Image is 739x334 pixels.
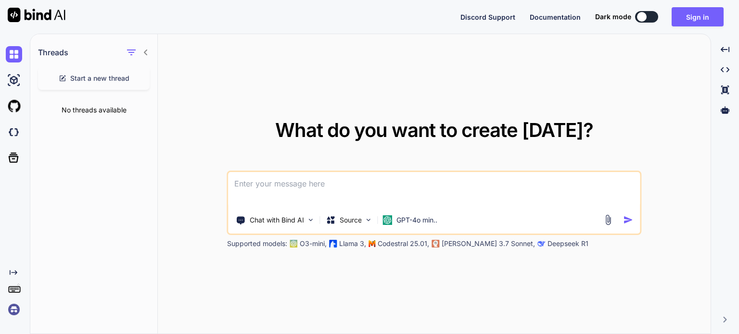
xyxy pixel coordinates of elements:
[340,215,362,225] p: Source
[595,12,631,22] span: Dark mode
[548,239,588,248] p: Deepseek R1
[396,215,437,225] p: GPT-4o min..
[672,7,724,26] button: Sign in
[365,216,373,224] img: Pick Models
[307,216,315,224] img: Pick Tools
[38,47,68,58] h1: Threads
[275,118,593,142] span: What do you want to create [DATE]?
[300,239,327,248] p: O3-mini,
[623,215,633,225] img: icon
[6,46,22,62] img: chat
[70,74,129,83] span: Start a new thread
[369,240,376,247] img: Mistral-AI
[6,98,22,114] img: githubLight
[227,239,287,248] p: Supported models:
[383,215,393,225] img: GPT-4o mini
[602,214,613,225] img: attachment
[290,240,298,247] img: GPT-4
[30,98,157,123] div: No threads available
[330,240,337,247] img: Llama2
[432,240,440,247] img: claude
[6,301,22,318] img: signin
[339,239,366,248] p: Llama 3,
[530,13,581,21] span: Documentation
[6,72,22,88] img: ai-studio
[460,12,515,22] button: Discord Support
[378,239,429,248] p: Codestral 25.01,
[538,240,546,247] img: claude
[530,12,581,22] button: Documentation
[8,8,65,22] img: Bind AI
[460,13,515,21] span: Discord Support
[442,239,535,248] p: [PERSON_NAME] 3.7 Sonnet,
[6,124,22,140] img: darkCloudIdeIcon
[250,215,304,225] p: Chat with Bind AI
